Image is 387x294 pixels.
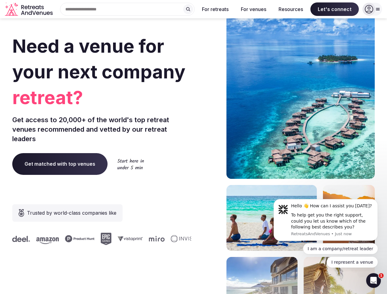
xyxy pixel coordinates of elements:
svg: Deel company logo [11,236,29,242]
button: For venues [236,2,271,16]
p: Get access to 20,000+ of the world's top retreat venues recommended and vetted by our retreat lea... [12,115,191,143]
span: retreat? [12,85,191,110]
svg: Invisible company logo [170,235,203,243]
img: woman sitting in back of truck with camels [323,185,375,251]
img: yoga on tropical beach [226,185,317,251]
span: Let's connect [310,2,359,16]
svg: Miro company logo [148,236,164,242]
span: Trusted by world-class companies like [27,209,116,217]
a: Get matched with top venues [12,153,108,175]
a: Visit the homepage [5,2,54,16]
img: Start here in under 5 min [117,159,144,169]
button: Resources [274,2,308,16]
iframe: Intercom notifications message [264,194,387,271]
svg: Epic Games company logo [100,233,111,245]
button: For retreats [197,2,233,16]
iframe: Intercom live chat [366,273,381,288]
span: 1 [379,273,384,278]
span: Need a venue for your next company [12,35,185,83]
svg: Retreats and Venues company logo [5,2,54,16]
svg: Vistaprint company logo [117,236,142,241]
